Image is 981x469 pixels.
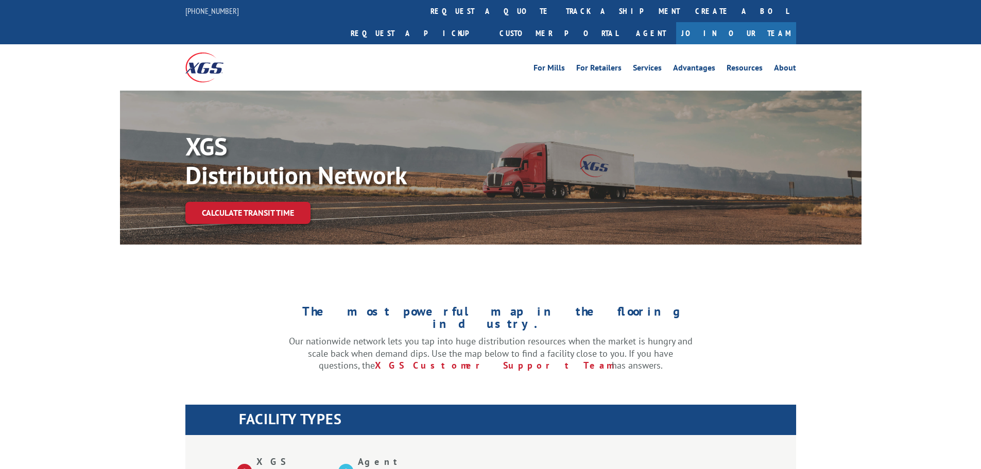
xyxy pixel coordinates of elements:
[774,64,796,75] a: About
[533,64,565,75] a: For Mills
[727,64,763,75] a: Resources
[289,335,693,372] p: Our nationwide network lets you tap into huge distribution resources when the market is hungry an...
[185,6,239,16] a: [PHONE_NUMBER]
[289,305,693,335] h1: The most powerful map in the flooring industry.
[673,64,715,75] a: Advantages
[492,22,626,44] a: Customer Portal
[633,64,662,75] a: Services
[185,202,311,224] a: Calculate transit time
[239,412,796,431] h1: FACILITY TYPES
[626,22,676,44] a: Agent
[676,22,796,44] a: Join Our Team
[185,132,494,189] p: XGS Distribution Network
[576,64,622,75] a: For Retailers
[375,359,612,371] a: XGS Customer Support Team
[343,22,492,44] a: Request a pickup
